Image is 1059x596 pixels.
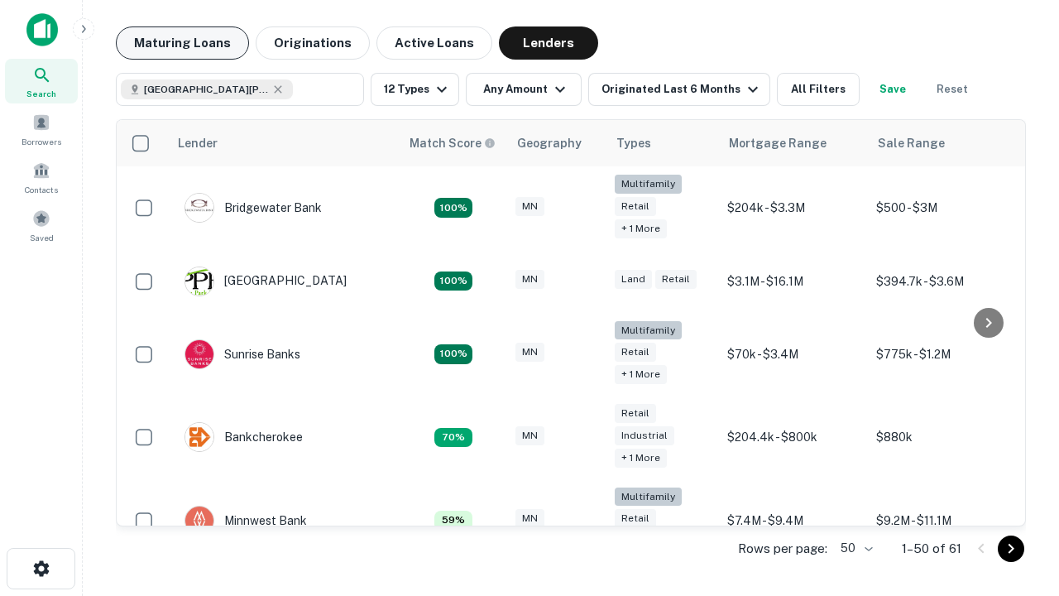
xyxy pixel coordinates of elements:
div: Lender [178,133,218,153]
div: MN [515,426,544,445]
th: Capitalize uses an advanced AI algorithm to match your search with the best lender. The match sco... [400,120,507,166]
button: 12 Types [371,73,459,106]
div: Bridgewater Bank [184,193,322,223]
img: picture [185,340,213,368]
span: Contacts [25,183,58,196]
div: MN [515,197,544,216]
div: Multifamily [615,321,682,340]
td: $500 - $3M [868,166,1017,250]
div: Retail [615,343,656,362]
span: [GEOGRAPHIC_DATA][PERSON_NAME], [GEOGRAPHIC_DATA], [GEOGRAPHIC_DATA] [144,82,268,97]
div: Geography [517,133,582,153]
a: Contacts [5,155,78,199]
div: Retail [655,270,697,289]
button: Reset [926,73,979,106]
td: $880k [868,396,1017,479]
th: Lender [168,120,400,166]
img: picture [185,267,213,296]
button: Any Amount [466,73,582,106]
div: Capitalize uses an advanced AI algorithm to match your search with the best lender. The match sco... [410,134,496,152]
iframe: Chat Widget [976,411,1059,490]
p: Rows per page: [738,539,827,559]
div: Industrial [615,426,674,445]
td: $204.4k - $800k [719,396,868,479]
div: Retail [615,404,656,423]
button: All Filters [777,73,860,106]
th: Types [606,120,719,166]
img: picture [185,423,213,451]
th: Mortgage Range [719,120,868,166]
th: Sale Range [868,120,1017,166]
h6: Match Score [410,134,492,152]
div: Multifamily [615,175,682,194]
a: Borrowers [5,107,78,151]
div: Matching Properties: 6, hasApolloMatch: undefined [434,511,472,531]
button: Save your search to get updates of matches that match your search criteria. [866,73,919,106]
div: Retail [615,509,656,528]
button: Active Loans [376,26,492,60]
div: Types [616,133,651,153]
div: Sale Range [878,133,945,153]
div: Matching Properties: 7, hasApolloMatch: undefined [434,428,472,448]
div: MN [515,270,544,289]
div: Bankcherokee [184,422,303,452]
div: [GEOGRAPHIC_DATA] [184,267,347,296]
td: $204k - $3.3M [719,166,868,250]
div: 50 [834,536,875,560]
div: + 1 more [615,449,667,468]
div: MN [515,343,544,362]
div: Sunrise Banks [184,339,300,369]
div: Matching Properties: 10, hasApolloMatch: undefined [434,272,472,291]
td: $9.2M - $11.1M [868,479,1017,563]
div: Multifamily [615,488,682,507]
div: Originated Last 6 Months [601,79,763,99]
button: Go to next page [998,536,1024,562]
td: $3.1M - $16.1M [719,250,868,313]
button: Maturing Loans [116,26,249,60]
td: $775k - $1.2M [868,313,1017,397]
div: Land [615,270,652,289]
button: Originations [256,26,370,60]
a: Saved [5,203,78,248]
div: Minnwest Bank [184,506,307,536]
img: picture [185,507,213,535]
a: Search [5,59,78,103]
td: $394.7k - $3.6M [868,250,1017,313]
button: Lenders [499,26,598,60]
div: Retail [615,197,656,216]
div: + 1 more [615,219,667,238]
span: Search [26,87,56,100]
img: picture [185,194,213,222]
span: Saved [30,231,54,244]
div: Matching Properties: 18, hasApolloMatch: undefined [434,198,472,218]
img: capitalize-icon.png [26,13,58,46]
div: + 1 more [615,365,667,384]
button: Originated Last 6 Months [588,73,770,106]
p: 1–50 of 61 [902,539,961,559]
div: Mortgage Range [729,133,827,153]
div: Matching Properties: 15, hasApolloMatch: undefined [434,344,472,364]
div: MN [515,509,544,528]
td: $70k - $3.4M [719,313,868,397]
td: $7.4M - $9.4M [719,479,868,563]
th: Geography [507,120,606,166]
span: Borrowers [22,135,61,148]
